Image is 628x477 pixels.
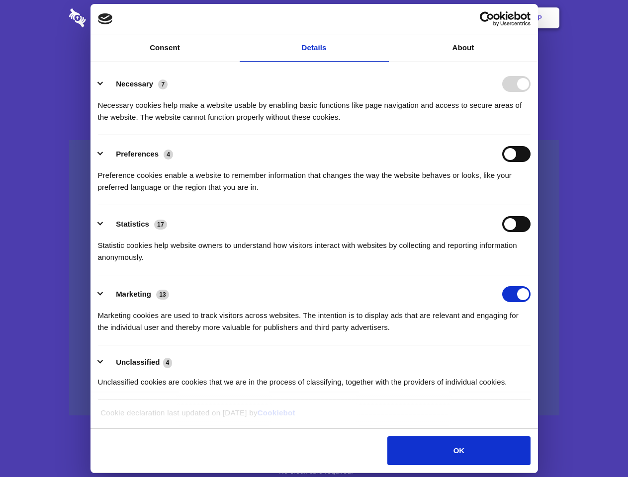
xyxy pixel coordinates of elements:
button: Preferences (4) [98,146,179,162]
div: Cookie declaration last updated on [DATE] by [93,407,535,426]
button: Statistics (17) [98,216,174,232]
div: Preference cookies enable a website to remember information that changes the way the website beha... [98,162,531,193]
div: Necessary cookies help make a website usable by enabling basic functions like page navigation and... [98,92,531,123]
img: logo-wordmark-white-trans-d4663122ce5f474addd5e946df7df03e33cb6a1c49d2221995e7729f52c070b2.svg [69,8,154,27]
a: About [389,34,538,62]
label: Marketing [116,290,151,298]
a: Pricing [292,2,335,33]
h4: Auto-redaction of sensitive data, encrypted data sharing and self-destructing private chats. Shar... [69,90,559,123]
span: 4 [164,150,173,159]
a: Wistia video thumbnail [69,140,559,416]
h1: Eliminate Slack Data Loss. [69,45,559,80]
img: logo [98,13,113,24]
span: 7 [158,79,168,89]
a: Usercentrics Cookiebot - opens in a new window [444,11,531,26]
label: Necessary [116,79,153,88]
div: Marketing cookies are used to track visitors across websites. The intention is to display ads tha... [98,302,531,333]
a: Cookiebot [258,408,295,417]
label: Statistics [116,220,149,228]
span: 13 [156,290,169,300]
span: 4 [163,358,173,368]
button: OK [387,436,530,465]
button: Necessary (7) [98,76,174,92]
a: Details [240,34,389,62]
iframe: Drift Widget Chat Controller [578,427,616,465]
button: Unclassified (4) [98,356,179,369]
a: Contact [403,2,449,33]
button: Marketing (13) [98,286,176,302]
a: Consent [90,34,240,62]
a: Login [451,2,494,33]
span: 17 [154,220,167,230]
div: Unclassified cookies are cookies that we are in the process of classifying, together with the pro... [98,369,531,388]
div: Statistic cookies help website owners to understand how visitors interact with websites by collec... [98,232,531,263]
label: Preferences [116,150,159,158]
